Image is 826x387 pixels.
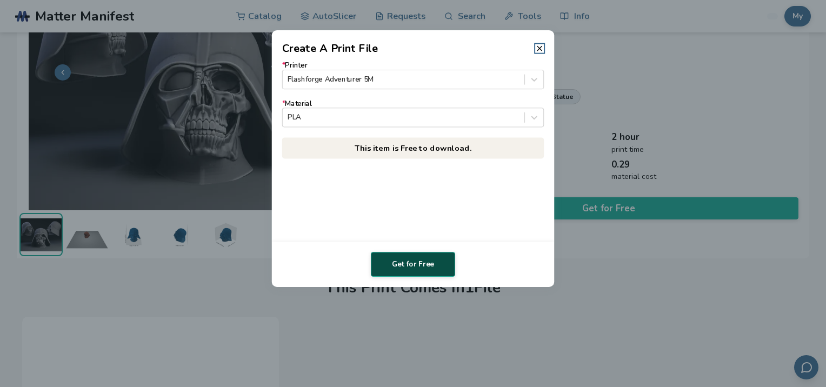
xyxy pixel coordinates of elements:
h2: Create A Print File [282,41,378,56]
label: Printer [282,62,544,89]
label: Material [282,99,544,127]
button: Get for Free [371,252,455,277]
input: *MaterialPLA [288,114,290,122]
p: This item is Free to download. [282,137,544,158]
